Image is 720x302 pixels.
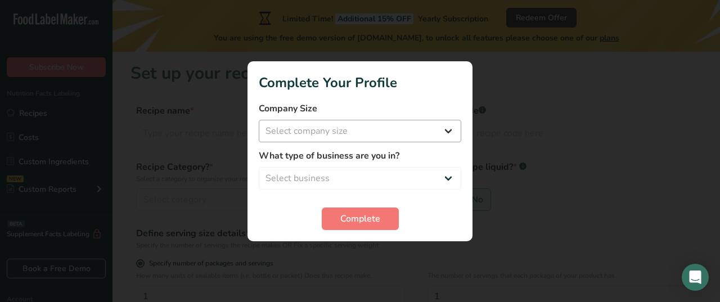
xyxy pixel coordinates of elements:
[682,264,709,291] div: Open Intercom Messenger
[259,102,461,115] label: Company Size
[259,149,461,163] label: What type of business are you in?
[340,212,380,226] span: Complete
[259,73,461,93] h1: Complete Your Profile
[322,208,399,230] button: Complete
